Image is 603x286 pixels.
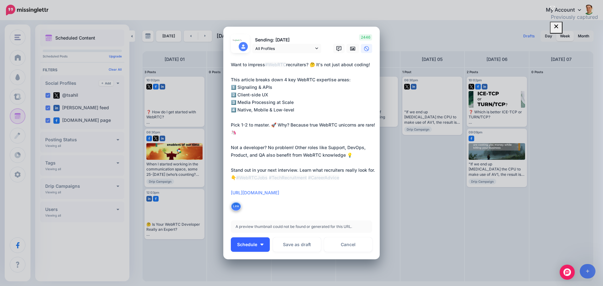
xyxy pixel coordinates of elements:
button: Save as draft [273,237,321,252]
img: user_default_image.png [239,42,248,51]
a: All Profiles [252,44,321,53]
span: All Profiles [255,45,314,52]
div: A preview thumbnail could not be found or generated for this URL. [231,220,372,233]
img: 14446026_998167033644330_331161593929244144_n-bsa28576.png [233,36,242,45]
span: Schedule [237,242,257,247]
button: Schedule [231,237,270,252]
button: Link [231,202,241,211]
img: arrow-down-white.png [260,244,263,246]
div: Open Intercom Messenger [560,265,575,280]
span: 2446 [359,34,372,40]
a: Cancel [324,237,372,252]
div: Want to impress recruiters? 🤔 It's not just about coding! This article breaks down 4 key WebRTC e... [231,61,375,204]
p: Sending: [DATE] [252,36,321,44]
